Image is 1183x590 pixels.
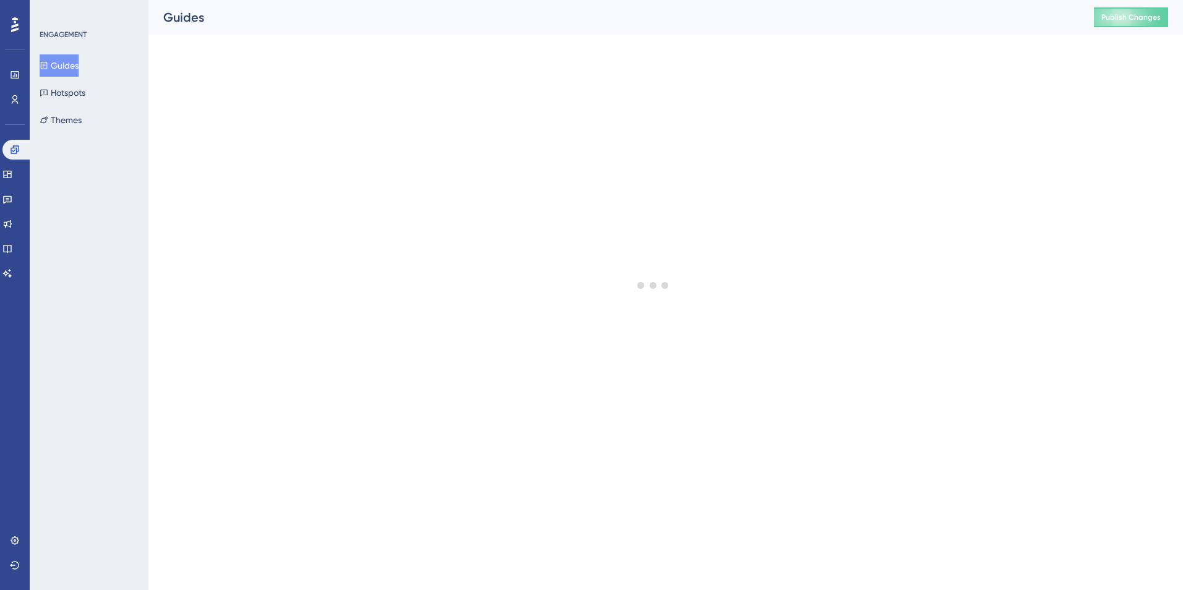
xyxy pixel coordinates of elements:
[1101,12,1161,22] span: Publish Changes
[163,9,1063,26] div: Guides
[40,30,87,40] div: ENGAGEMENT
[40,82,85,104] button: Hotspots
[40,109,82,131] button: Themes
[1094,7,1168,27] button: Publish Changes
[40,54,79,77] button: Guides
